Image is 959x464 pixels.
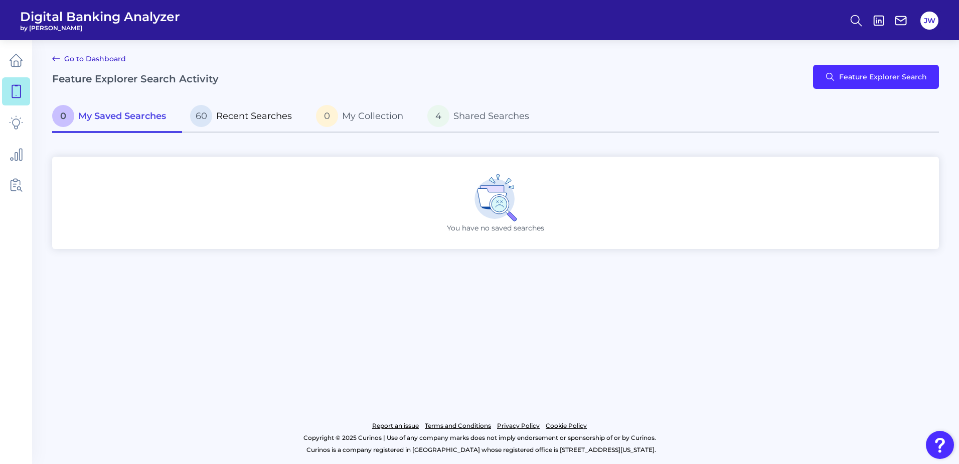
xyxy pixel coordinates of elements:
span: 4 [427,105,449,127]
span: Shared Searches [453,110,529,122]
span: by [PERSON_NAME] [20,24,180,32]
a: 60Recent Searches [182,101,308,133]
span: My Saved Searches [78,110,166,122]
button: Open Resource Center [926,431,954,459]
span: 0 [316,105,338,127]
span: Recent Searches [216,110,292,122]
button: JW [920,12,938,30]
span: Digital Banking Analyzer [20,9,180,24]
button: Feature Explorer Search [813,65,939,89]
a: 0My Collection [308,101,419,133]
span: 0 [52,105,74,127]
span: 60 [190,105,212,127]
span: Feature Explorer Search [839,73,927,81]
h2: Feature Explorer Search Activity [52,73,219,85]
a: Terms and Conditions [425,420,491,432]
a: Cookie Policy [546,420,587,432]
a: 4Shared Searches [419,101,545,133]
p: Copyright © 2025 Curinos | Use of any company marks does not imply endorsement or sponsorship of ... [49,432,910,444]
a: Report an issue [372,420,419,432]
a: 0My Saved Searches [52,101,182,133]
div: You have no saved searches [52,157,939,249]
p: Curinos is a company registered in [GEOGRAPHIC_DATA] whose registered office is [STREET_ADDRESS][... [52,444,910,456]
a: Go to Dashboard [52,53,126,65]
span: My Collection [342,110,403,122]
a: Privacy Policy [497,420,540,432]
